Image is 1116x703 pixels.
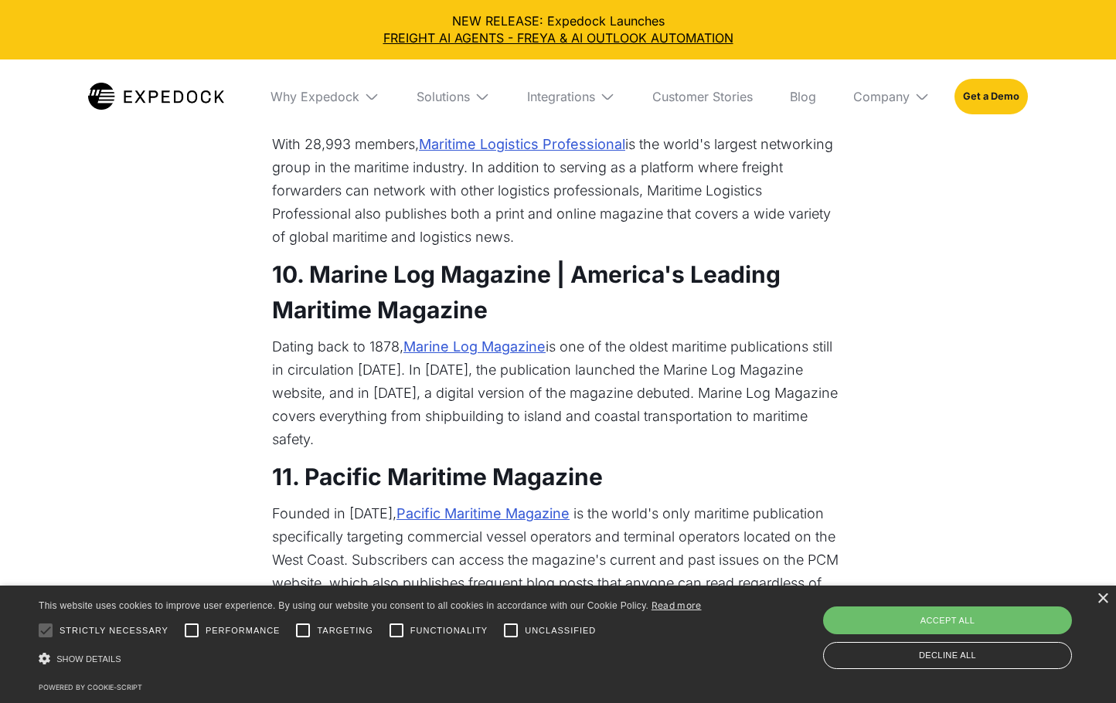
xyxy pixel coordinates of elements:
a: Get a Demo [954,79,1028,114]
div: Solutions [417,89,470,104]
span: Targeting [317,624,373,637]
p: Founded in [DATE], is the world's only maritime publication specifically targeting commercial ves... [272,502,844,618]
div: Close [1097,593,1108,605]
div: Company [841,59,942,134]
span: Show details [56,654,121,664]
div: Accept all [823,606,1072,634]
span: This website uses cookies to improve user experience. By using our website you consent to all coo... [39,600,648,611]
a: Customer Stories [640,59,765,134]
a: Marine Log Magazine [403,335,546,358]
div: Show details [39,648,702,670]
a: Powered by cookie-script [39,683,142,691]
div: NEW RELEASE: Expedock Launches [12,12,1104,47]
strong: 11. Pacific Maritime Magazine [272,463,603,491]
span: Strictly necessary [60,624,168,637]
a: FREIGHT AI AGENTS - FREYA & AI OUTLOOK AUTOMATION [12,29,1104,46]
div: Integrations [515,59,628,134]
div: Integrations [527,89,595,104]
a: Maritime Logistics Professional [419,133,625,156]
strong: 10. Marine Log Magazine | America's Leading Maritime Magazine [272,260,781,324]
a: Read more [652,599,702,611]
div: Why Expedock [270,89,359,104]
a: Blog [777,59,828,134]
span: Unclassified [525,624,596,637]
p: Dating back to 1878, is one of the oldest maritime publications still in circulation [DATE]. In [... [272,335,844,451]
div: Decline all [823,642,1072,669]
div: Company [853,89,910,104]
p: With 28,993 members, is the world's largest networking group in the maritime industry. In additio... [272,133,844,249]
a: Pacific Maritime Magazine [396,502,570,525]
iframe: Chat Widget [1039,629,1116,703]
span: Performance [206,624,281,637]
div: Why Expedock [258,59,392,134]
div: Solutions [404,59,502,134]
span: Functionality [410,624,488,637]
